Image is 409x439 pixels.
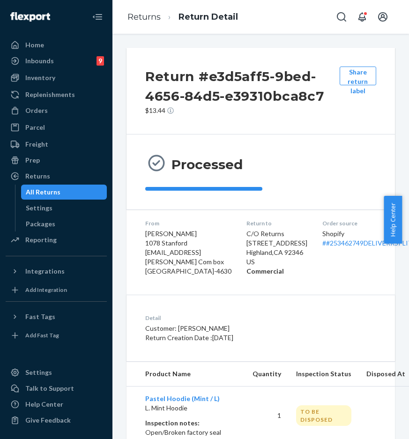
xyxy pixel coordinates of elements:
p: [STREET_ADDRESS] [246,238,307,248]
button: Integrations [6,264,107,279]
div: Reporting [25,235,57,245]
p: $13.44 [145,106,340,115]
th: Inspection Status [289,362,359,387]
strong: Commercial [246,267,284,275]
a: Inbounds9 [6,53,107,68]
p: Return Creation Date : [DATE] [145,333,305,342]
th: Quantity [245,362,289,387]
div: All Returns [26,187,60,197]
div: Inventory [25,73,55,82]
button: Help Center [384,196,402,244]
h3: Processed [171,156,243,173]
a: Help Center [6,397,107,412]
a: Settings [21,201,107,216]
p: Highland , CA 92346 [246,248,307,257]
button: Open notifications [353,7,372,26]
a: Returns [6,169,107,184]
p: L. Mint Hoodie [145,403,238,413]
div: Help Center [25,400,63,409]
th: Product Name [126,362,245,387]
button: Open account menu [373,7,392,26]
p: Customer: [PERSON_NAME] [145,324,305,333]
a: Orders [6,103,107,118]
a: Returns [127,12,161,22]
div: Returns [25,171,50,181]
a: Settings [6,365,107,380]
dt: From [145,219,231,227]
iframe: Opens a widget where you can chat to one of our agents [348,411,400,434]
div: Fast Tags [25,312,55,321]
a: Add Fast Tag [6,328,107,343]
a: Inventory [6,70,107,85]
div: Packages [26,219,55,229]
dt: Return to [246,219,307,227]
div: 9 [97,56,104,66]
button: Share return label [340,67,376,85]
ol: breadcrumbs [120,3,245,31]
a: Packages [21,216,107,231]
a: Reporting [6,232,107,247]
div: Inbounds [25,56,54,66]
a: All Returns [21,185,107,200]
p: C/O Returns [246,229,307,238]
a: Home [6,37,107,52]
a: Return Detail [178,12,238,22]
div: Freight [25,140,48,149]
dt: Detail [145,314,305,322]
img: Flexport logo [10,12,50,22]
div: Settings [26,203,52,213]
div: Replenishments [25,90,75,99]
a: Freight [6,137,107,152]
p: Inspection notes: [145,418,238,428]
a: Parcel [6,120,107,135]
div: Home [25,40,44,50]
div: Prep [25,156,40,165]
button: Close Navigation [88,7,107,26]
h2: Return #e3d5aff5-9bed-4656-84d5-e39310bca8c7 [145,67,340,106]
div: Add Integration [25,286,67,294]
div: Settings [25,368,52,377]
div: Parcel [25,123,45,132]
div: Give Feedback [25,416,71,425]
p: Open/Broken factory seal [145,428,238,437]
button: Fast Tags [6,309,107,324]
button: Talk to Support [6,381,107,396]
a: Prep [6,153,107,168]
div: Integrations [25,267,65,276]
div: Orders [25,106,48,115]
span: [PERSON_NAME] 1078 Stanford [EMAIL_ADDRESS][PERSON_NAME] Com box [GEOGRAPHIC_DATA]-4630 [145,230,231,275]
button: Give Feedback [6,413,107,428]
a: Add Integration [6,283,107,298]
a: Pastel Hoodie (Mint / L) [145,394,220,402]
a: Replenishments [6,87,107,102]
div: Add Fast Tag [25,331,59,339]
button: Open Search Box [332,7,351,26]
p: US [246,257,307,267]
div: Talk to Support [25,384,74,393]
div: TO BE DISPOSED [296,405,351,426]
